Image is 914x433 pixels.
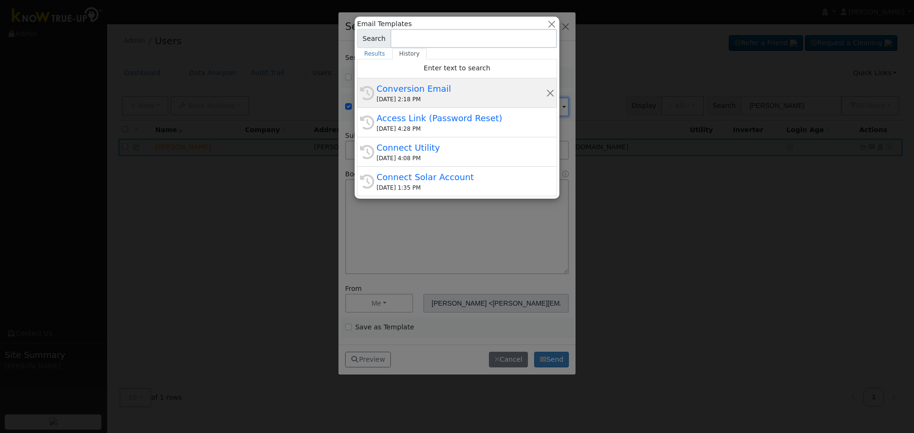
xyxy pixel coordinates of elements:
div: [DATE] 4:08 PM [377,154,546,163]
span: Search [357,29,391,48]
div: Conversion Email [377,82,546,95]
span: Enter text to search [424,64,490,72]
span: Email Templates [357,19,412,29]
i: History [360,115,374,130]
a: History [392,48,427,59]
div: [DATE] 2:18 PM [377,95,546,104]
button: Remove this history [546,88,555,98]
i: History [360,86,374,100]
div: Connect Utility [377,141,546,154]
div: [DATE] 1:35 PM [377,183,546,192]
div: Connect Solar Account [377,171,546,183]
a: Results [357,48,392,59]
div: [DATE] 4:28 PM [377,125,546,133]
i: History [360,174,374,189]
i: History [360,145,374,159]
div: Access Link (Password Reset) [377,112,546,125]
